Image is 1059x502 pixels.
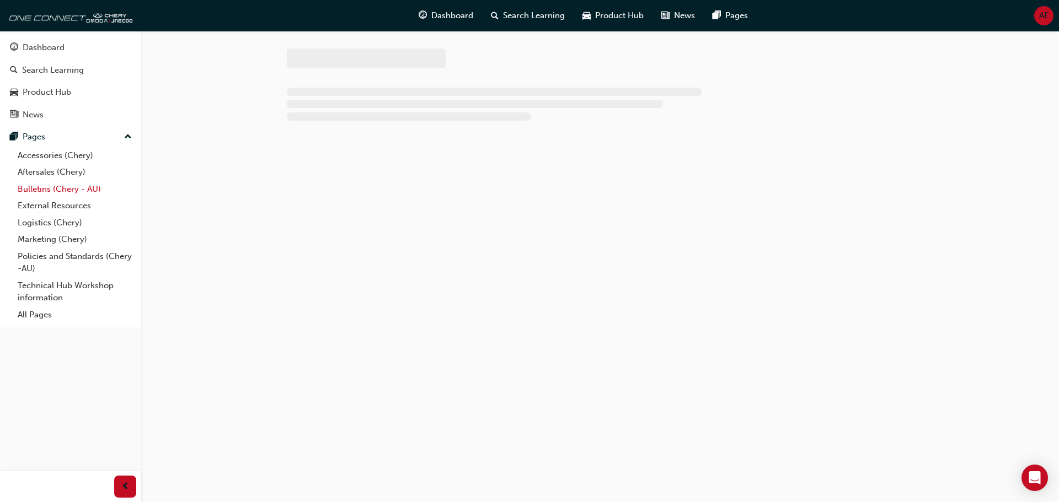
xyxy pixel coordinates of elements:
[4,60,136,80] a: Search Learning
[124,130,132,144] span: up-icon
[10,43,18,53] span: guage-icon
[410,4,482,27] a: guage-iconDashboard
[482,4,574,27] a: search-iconSearch Learning
[431,9,473,22] span: Dashboard
[595,9,644,22] span: Product Hub
[10,88,18,98] span: car-icon
[419,9,427,23] span: guage-icon
[6,4,132,26] img: oneconnect
[13,306,136,323] a: All Pages
[661,9,670,23] span: news-icon
[725,9,748,22] span: Pages
[23,131,45,143] div: Pages
[704,4,757,27] a: pages-iconPages
[22,64,84,77] div: Search Learning
[23,41,65,54] div: Dashboard
[1034,6,1053,25] button: AE
[13,147,136,164] a: Accessories (Chery)
[4,82,136,102] a: Product Hub
[10,132,18,142] span: pages-icon
[13,248,136,277] a: Policies and Standards (Chery -AU)
[10,66,18,75] span: search-icon
[652,4,704,27] a: news-iconNews
[13,181,136,198] a: Bulletins (Chery - AU)
[1039,9,1049,22] span: AE
[13,197,136,214] a: External Resources
[13,231,136,248] a: Marketing (Chery)
[674,9,695,22] span: News
[4,37,136,58] a: Dashboard
[491,9,499,23] span: search-icon
[121,480,130,494] span: prev-icon
[4,35,136,127] button: DashboardSearch LearningProduct HubNews
[13,277,136,306] a: Technical Hub Workshop information
[13,164,136,181] a: Aftersales (Chery)
[13,214,136,231] a: Logistics (Chery)
[713,9,721,23] span: pages-icon
[23,86,71,99] div: Product Hub
[503,9,565,22] span: Search Learning
[23,109,44,121] div: News
[4,127,136,147] button: Pages
[582,9,591,23] span: car-icon
[1021,465,1048,491] div: Open Intercom Messenger
[10,110,18,120] span: news-icon
[4,105,136,125] a: News
[574,4,652,27] a: car-iconProduct Hub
